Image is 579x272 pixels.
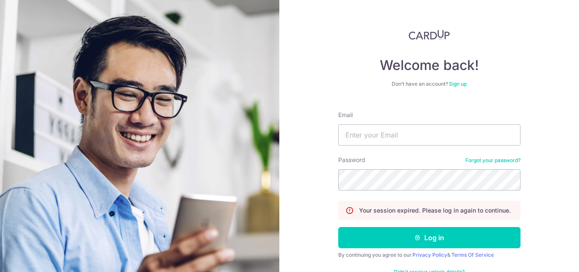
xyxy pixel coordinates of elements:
[359,206,511,215] p: Your session expired. Please log in again to continue.
[338,81,521,87] div: Don’t have an account?
[338,124,521,146] input: Enter your Email
[465,157,521,164] a: Forgot your password?
[338,252,521,258] div: By continuing you agree to our &
[409,30,450,40] img: CardUp Logo
[338,156,365,164] label: Password
[451,252,494,258] a: Terms Of Service
[412,252,447,258] a: Privacy Policy
[338,57,521,74] h4: Welcome back!
[338,227,521,248] button: Log in
[449,81,467,87] a: Sign up
[338,111,353,119] label: Email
